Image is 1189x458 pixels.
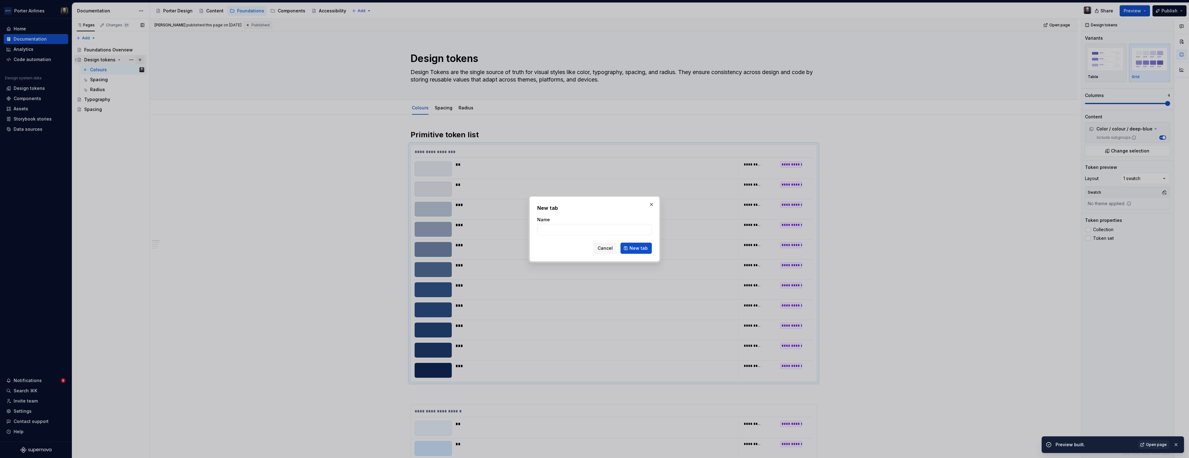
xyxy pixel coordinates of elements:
[598,245,613,251] span: Cancel
[1138,440,1169,449] a: Open page
[537,217,550,223] label: Name
[594,243,617,254] button: Cancel
[629,245,648,251] span: New tab
[1056,442,1135,448] div: Preview built.
[621,243,652,254] button: New tab
[1146,442,1167,447] span: Open page
[537,204,652,212] h2: New tab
